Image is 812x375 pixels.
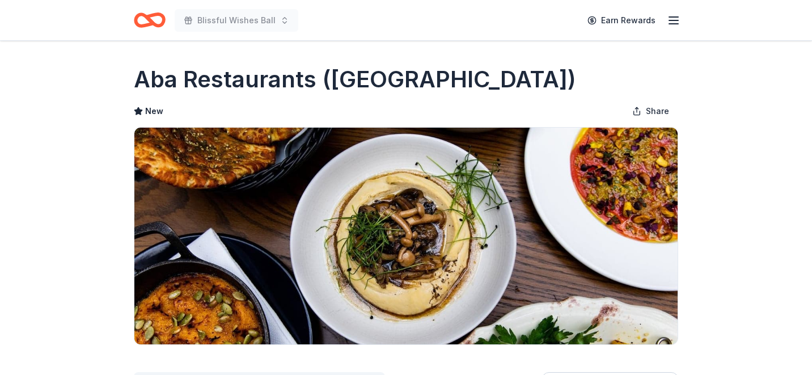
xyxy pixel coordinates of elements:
span: Share [646,104,669,118]
a: Earn Rewards [581,10,662,31]
span: New [145,104,163,118]
img: Image for Aba Restaurants (Chicago) [134,128,678,344]
button: Blissful Wishes Ball [175,9,298,32]
h1: Aba Restaurants ([GEOGRAPHIC_DATA]) [134,64,576,95]
span: Blissful Wishes Ball [197,14,276,27]
button: Share [623,100,678,123]
a: Home [134,7,166,33]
